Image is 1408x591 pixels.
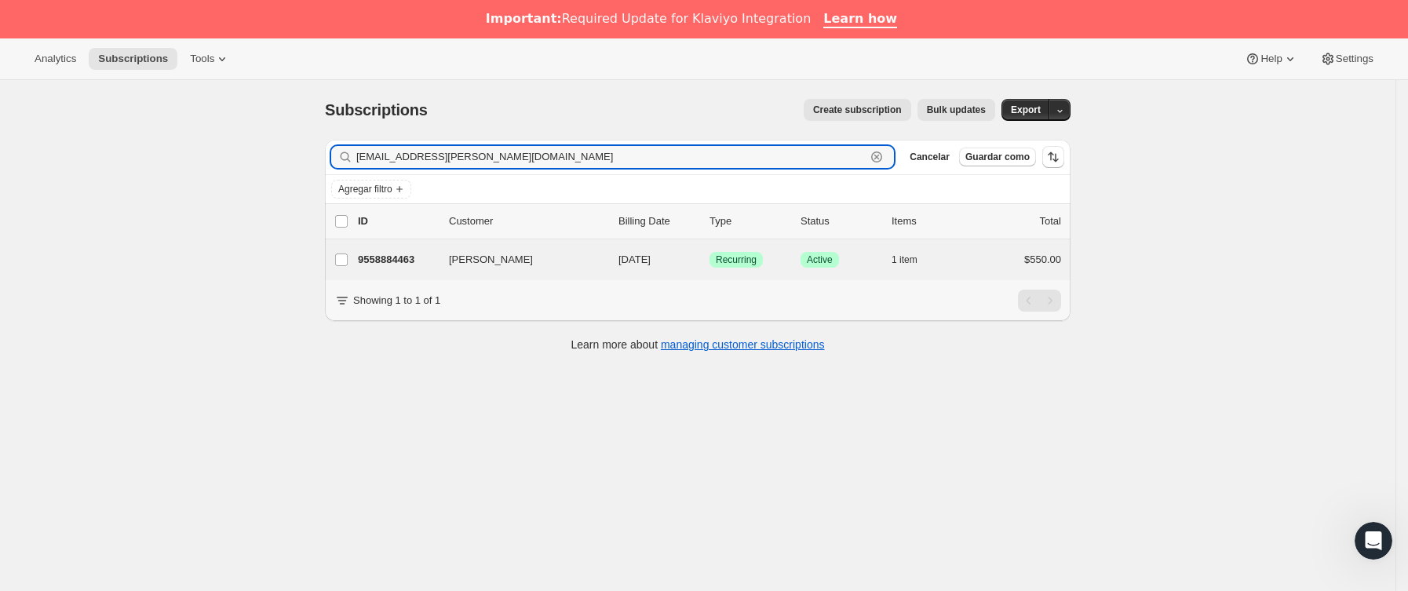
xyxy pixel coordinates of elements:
[965,151,1030,163] span: Guardar como
[358,213,1061,229] div: IDCustomerBilling DateTypeStatusItemsTotal
[440,247,596,272] button: [PERSON_NAME]
[823,11,897,28] a: Learn how
[1336,53,1373,65] span: Settings
[353,293,440,308] p: Showing 1 to 1 of 1
[449,252,533,268] span: [PERSON_NAME]
[1042,146,1064,168] button: Ordenar los resultados
[1011,104,1041,116] span: Export
[486,11,562,26] b: Important:
[618,254,651,265] span: [DATE]
[892,213,970,229] div: Items
[910,151,950,163] span: Cancelar
[358,252,436,268] p: 9558884463
[571,337,825,352] p: Learn more about
[661,338,825,351] a: managing customer subscriptions
[1260,53,1282,65] span: Help
[35,53,76,65] span: Analytics
[1018,290,1061,312] nav: Paginación
[486,11,811,27] div: Required Update for Klaviyo Integration
[869,149,885,165] button: Borrar
[358,249,1061,271] div: 9558884463[PERSON_NAME][DATE]LogradoRecurringLogradoActive1 item$550.00
[1311,48,1383,70] button: Settings
[801,213,879,229] p: Status
[892,249,935,271] button: 1 item
[813,104,902,116] span: Create subscription
[356,146,866,168] input: Filter subscribers
[190,53,214,65] span: Tools
[927,104,986,116] span: Bulk updates
[959,148,1036,166] button: Guardar como
[618,213,697,229] p: Billing Date
[1040,213,1061,229] p: Total
[331,180,411,199] button: Agregar filtro
[89,48,177,70] button: Subscriptions
[903,148,956,166] button: Cancelar
[1355,522,1392,560] iframe: Intercom live chat
[325,101,428,119] span: Subscriptions
[1235,48,1307,70] button: Help
[716,254,757,266] span: Recurring
[181,48,239,70] button: Tools
[807,254,833,266] span: Active
[358,213,436,229] p: ID
[338,183,392,195] span: Agregar filtro
[709,213,788,229] div: Type
[917,99,995,121] button: Bulk updates
[449,213,606,229] p: Customer
[1001,99,1050,121] button: Export
[804,99,911,121] button: Create subscription
[98,53,168,65] span: Subscriptions
[25,48,86,70] button: Analytics
[1024,254,1061,265] span: $550.00
[892,254,917,266] span: 1 item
